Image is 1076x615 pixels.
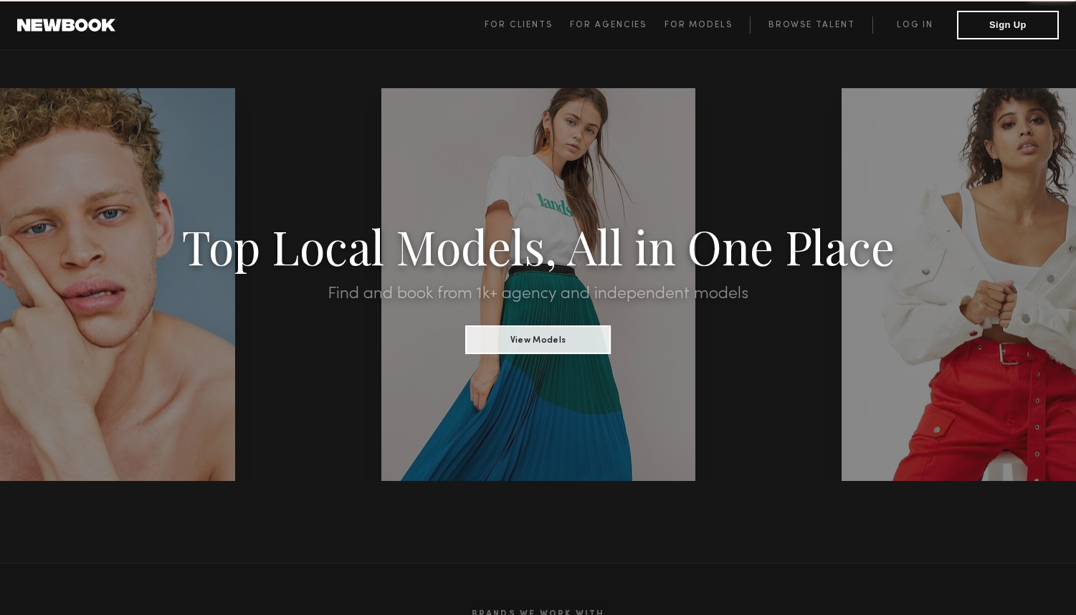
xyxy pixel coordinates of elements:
a: For Agencies [570,16,664,34]
span: For Agencies [570,21,647,29]
a: Browse Talent [750,16,872,34]
h2: Find and book from 1k+ agency and independent models [81,285,996,302]
button: Sign Up [957,11,1059,39]
span: For Models [665,21,733,29]
a: For Models [665,16,751,34]
button: View Models [465,325,611,354]
h1: Top Local Models, All in One Place [81,224,996,268]
a: View Models [465,330,611,346]
a: For Clients [485,16,570,34]
a: Log in [872,16,957,34]
span: For Clients [485,21,553,29]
